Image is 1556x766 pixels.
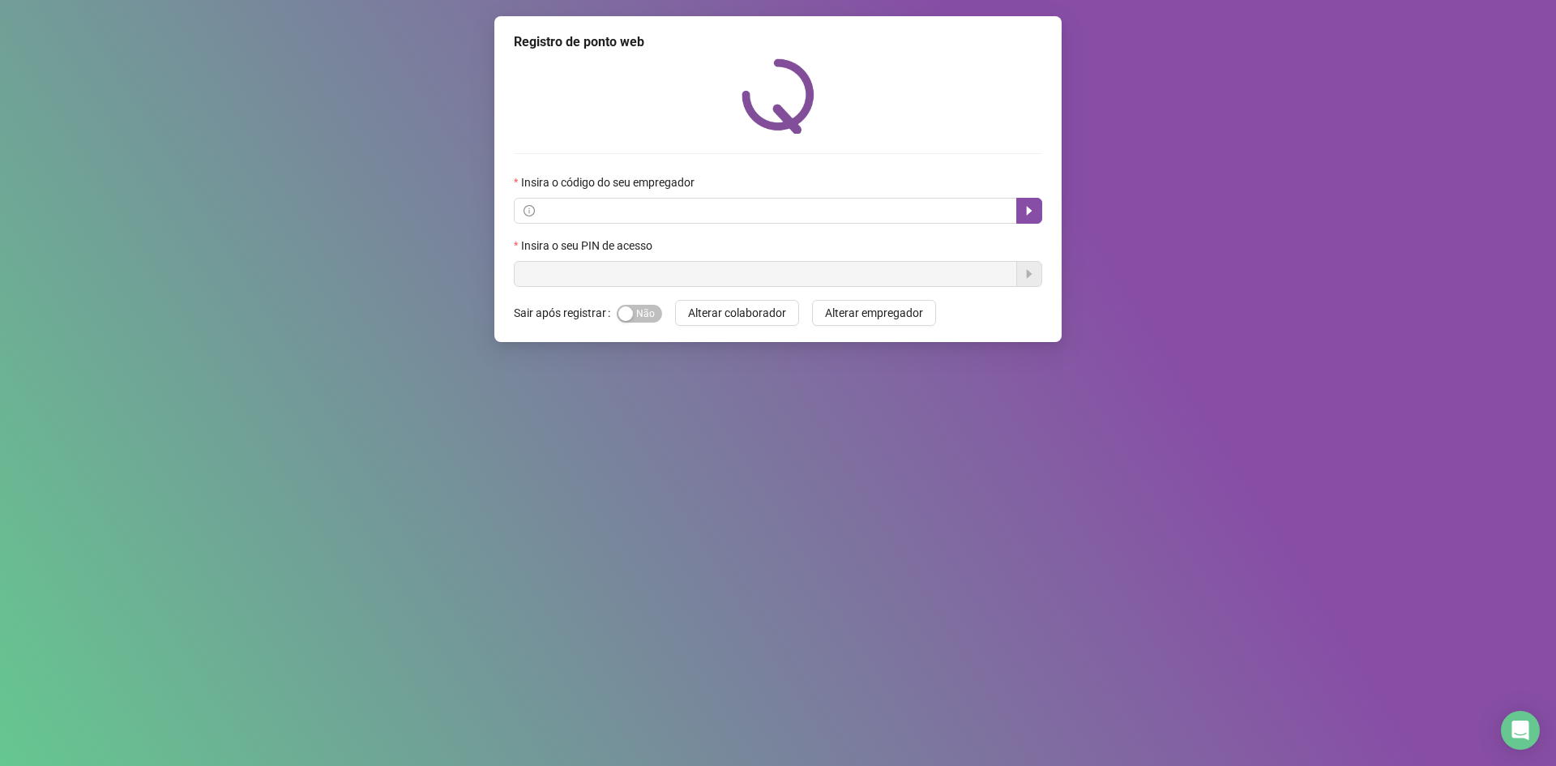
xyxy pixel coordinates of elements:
[688,304,786,322] span: Alterar colaborador
[514,32,1042,52] div: Registro de ponto web
[514,237,663,255] label: Insira o seu PIN de acesso
[1023,204,1036,217] span: caret-right
[1501,711,1540,750] div: Open Intercom Messenger
[675,300,799,326] button: Alterar colaborador
[514,300,617,326] label: Sair após registrar
[742,58,814,134] img: QRPoint
[812,300,936,326] button: Alterar empregador
[524,205,535,216] span: info-circle
[825,304,923,322] span: Alterar empregador
[514,173,705,191] label: Insira o código do seu empregador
